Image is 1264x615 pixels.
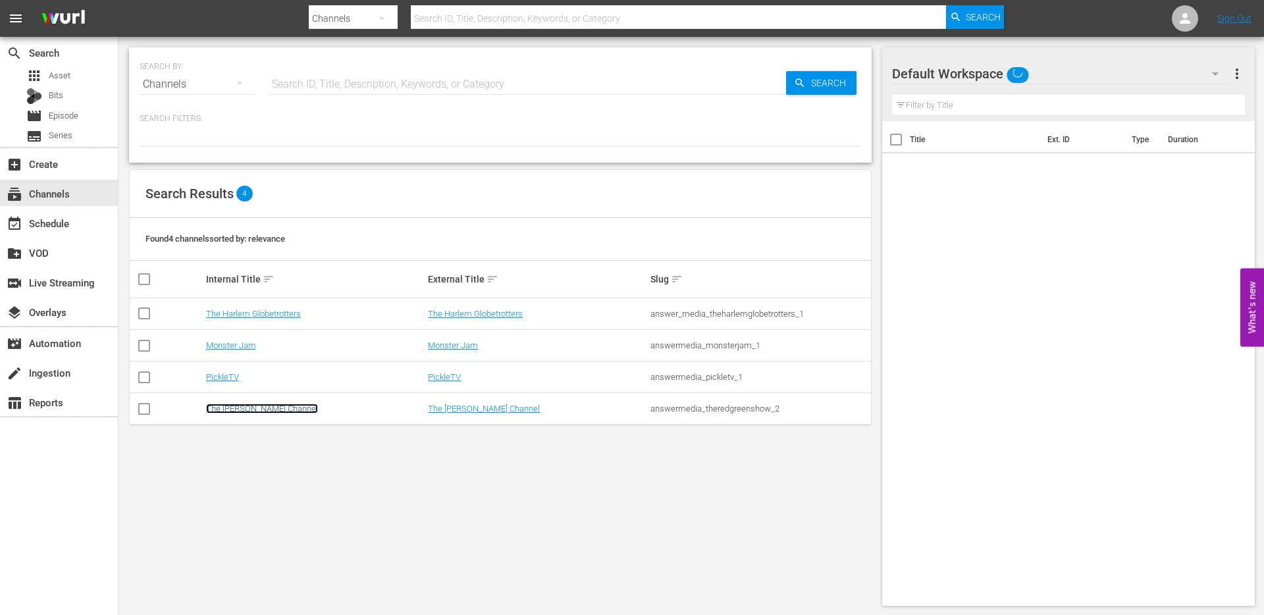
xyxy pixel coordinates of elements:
[206,372,239,382] a: PickleTV
[7,216,22,232] span: Schedule
[140,66,255,103] div: Channels
[650,372,869,382] div: answermedia_pickletv_1
[7,275,22,291] span: Live Streaming
[650,271,869,287] div: Slug
[428,404,540,414] a: The [PERSON_NAME] Channel
[650,340,869,350] div: answermedia_monsterjam_1
[7,395,22,411] span: Reports
[1124,121,1160,158] th: Type
[650,404,869,414] div: answermedia_theredgreenshow_2
[145,234,285,244] span: Found 4 channels sorted by: relevance
[910,121,1040,158] th: Title
[206,404,318,414] a: The [PERSON_NAME] Channel
[206,340,256,350] a: Monster Jam
[7,305,22,321] span: Overlays
[7,186,22,202] span: Channels
[428,271,646,287] div: External Title
[946,5,1004,29] button: Search
[206,271,425,287] div: Internal Title
[8,11,24,26] span: menu
[26,108,42,124] span: Episode
[487,273,498,285] span: sort
[7,45,22,61] span: Search
[49,69,70,82] span: Asset
[49,89,63,102] span: Bits
[1240,269,1264,347] button: Open Feedback Widget
[7,246,22,261] span: VOD
[1229,66,1245,82] span: more_vert
[140,113,861,124] p: Search Filters:
[26,68,42,84] span: Asset
[26,88,42,104] div: Bits
[263,273,275,285] span: sort
[32,3,95,34] img: ans4CAIJ8jUAAAAAAAAAAAAAAAAAAAAAAAAgQb4GAAAAAAAAAAAAAAAAAAAAAAAAJMjXAAAAAAAAAAAAAAAAAAAAAAAAgAT5G...
[671,273,683,285] span: sort
[236,186,253,201] span: 4
[1040,121,1124,158] th: Ext. ID
[892,55,1231,92] div: Default Workspace
[145,186,234,201] span: Search Results
[650,309,869,319] div: answer_media_theharlemglobetrotters_1
[428,309,523,319] a: The Harlem Globetrotters
[806,71,856,95] span: Search
[7,365,22,381] span: Ingestion
[1229,58,1245,90] button: more_vert
[7,336,22,352] span: Automation
[1217,13,1251,24] a: Sign Out
[49,129,72,142] span: Series
[966,5,1001,29] span: Search
[49,109,78,122] span: Episode
[428,340,478,350] a: Monster Jam
[26,128,42,144] span: Series
[1160,121,1239,158] th: Duration
[7,157,22,173] span: Create
[428,372,461,382] a: PickleTV
[786,71,856,95] button: Search
[206,309,301,319] a: The Harlem Globetrotters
